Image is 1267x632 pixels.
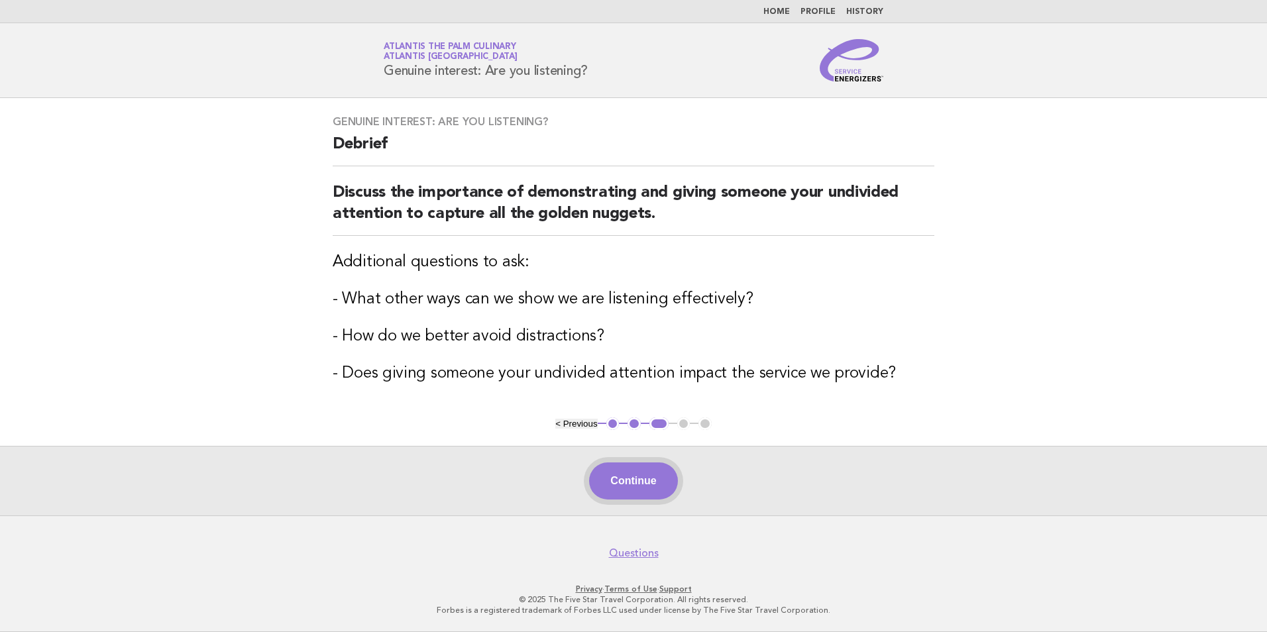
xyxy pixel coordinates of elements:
[628,417,641,431] button: 2
[333,115,934,129] h3: Genuine interest: Are you listening?
[333,182,934,236] h2: Discuss the importance of demonstrating and giving someone your undivided attention to capture al...
[333,363,934,384] h3: - Does giving someone your undivided attention impact the service we provide?
[228,605,1039,615] p: Forbes is a registered trademark of Forbes LLC used under license by The Five Star Travel Corpora...
[333,326,934,347] h3: - How do we better avoid distractions?
[384,43,588,78] h1: Genuine interest: Are you listening?
[555,419,597,429] button: < Previous
[604,584,657,594] a: Terms of Use
[576,584,602,594] a: Privacy
[333,252,934,273] h3: Additional questions to ask:
[800,8,836,16] a: Profile
[659,584,692,594] a: Support
[589,462,677,500] button: Continue
[609,547,659,560] a: Questions
[228,594,1039,605] p: © 2025 The Five Star Travel Corporation. All rights reserved.
[384,42,518,61] a: Atlantis The Palm CulinaryAtlantis [GEOGRAPHIC_DATA]
[606,417,620,431] button: 1
[763,8,790,16] a: Home
[649,417,669,431] button: 3
[384,53,518,62] span: Atlantis [GEOGRAPHIC_DATA]
[228,584,1039,594] p: · ·
[846,8,883,16] a: History
[333,289,934,310] h3: - What other ways can we show we are listening effectively?
[820,39,883,81] img: Service Energizers
[333,134,934,166] h2: Debrief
